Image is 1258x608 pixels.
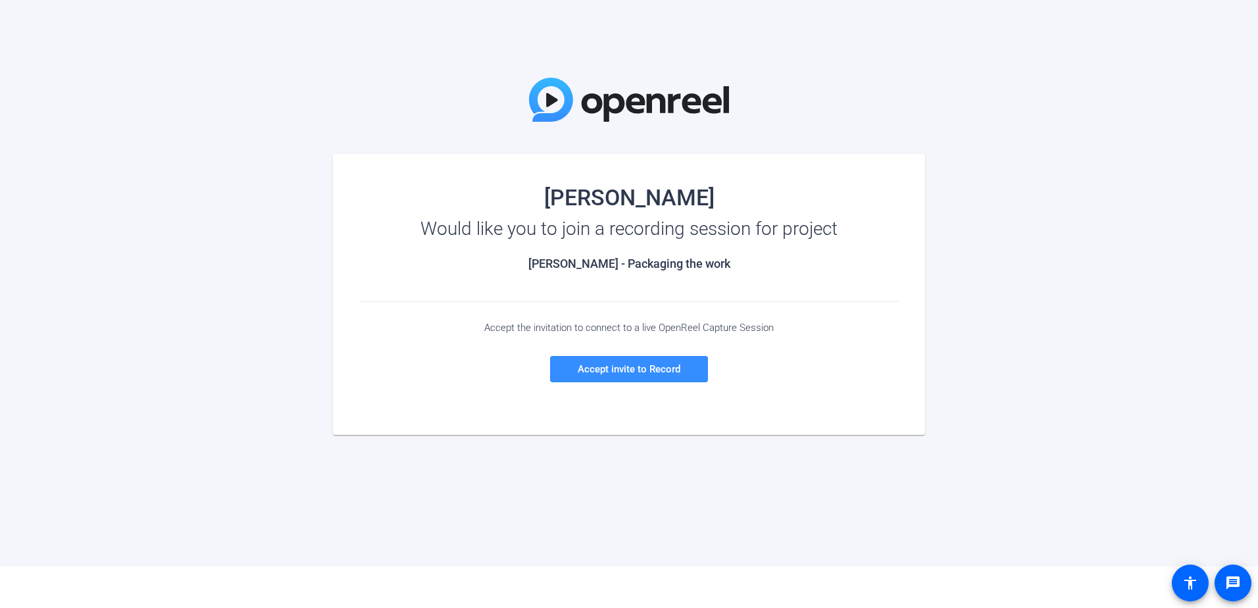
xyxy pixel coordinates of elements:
[359,322,899,334] div: Accept the invitation to connect to a live OpenReel Capture Session
[578,363,680,375] span: Accept invite to Record
[359,187,899,208] div: [PERSON_NAME]
[359,257,899,271] h2: [PERSON_NAME] - Packaging the work
[359,218,899,240] div: Would like you to join a recording session for project
[529,78,729,122] img: OpenReel Logo
[1225,575,1241,591] mat-icon: message
[550,356,708,382] a: Accept invite to Record
[1182,575,1198,591] mat-icon: accessibility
